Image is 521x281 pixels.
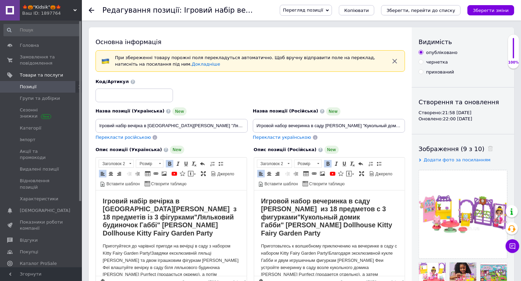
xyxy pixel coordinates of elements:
span: Товари та послуги [20,72,63,78]
button: Зберегти, перейти до списку [381,5,461,15]
span: Розмір [294,160,315,168]
a: Вставити шаблон [99,180,141,187]
div: Ваш ID: 1897764 [22,10,82,16]
a: Додати відео з YouTube [171,170,178,177]
a: Джерело [368,170,394,177]
span: Категорії [20,125,41,131]
a: Створити таблицю [302,180,346,187]
a: Вставити/видалити нумерований список [209,160,216,168]
a: Зменшити відступ [284,170,291,177]
a: Максимізувати [358,170,365,177]
a: По правому краю [274,170,281,177]
span: Відновлення позицій [20,178,63,190]
a: Розмір [294,160,322,168]
span: Покупці [20,249,38,255]
img: :flag-ua: [101,57,110,65]
span: Заголовок 2 [99,160,127,168]
a: По центру [265,170,273,177]
span: Копіювати [344,8,369,13]
a: Розмір [136,160,163,168]
span: Показники роботи компанії [20,219,63,231]
button: Чат з покупцем [506,239,519,253]
div: опубліковано [426,50,458,56]
a: По лівому краю [257,170,265,177]
span: [DEMOGRAPHIC_DATA] [20,208,70,214]
div: 100% [508,60,519,65]
div: Оновлено: 22:00 [DATE] [419,116,507,122]
a: Вставити/видалити нумерований список [367,160,375,168]
span: Джерело [216,171,234,177]
span: Імпорт [20,137,35,143]
span: 🍁🎃"Kidsik"🎃🍁 [22,4,73,10]
button: Зберегти зміни [467,5,514,15]
a: По центру [107,170,115,177]
div: прихований [426,69,454,75]
div: Зображення (9 з 10) [419,145,507,153]
span: New [326,107,341,116]
i: Зберегти зміни [473,8,509,13]
i: Зберегти, перейти до списку [387,8,455,13]
a: Курсив (⌘+I) [332,160,340,168]
a: Підкреслений (⌘+U) [341,160,348,168]
div: Основна інформація [96,38,405,46]
span: Перекласти українською [253,135,311,140]
span: Перекласти російською [96,135,151,140]
input: Наприклад, H&M жіноча сукня зелена 38 розмір вечірня максі з блискітками [253,119,405,133]
a: Вставити іконку [337,170,345,177]
a: Курсив (⌘+I) [174,160,182,168]
span: Розмір [136,160,157,168]
span: New [324,146,339,154]
a: Таблиця [144,170,151,177]
button: Копіювати [339,5,374,15]
span: Створити таблицю [308,181,345,187]
a: Вставити/Редагувати посилання (⌘+L) [310,170,318,177]
input: Пошук [3,24,81,36]
a: Вставити іконку [179,170,186,177]
a: Підкреслений (⌘+U) [182,160,190,168]
span: New [172,107,187,116]
span: Опис позиції (Російська) [254,147,317,152]
a: Заголовок 2 [99,160,134,168]
span: Акції та промокоди [20,148,63,161]
a: Збільшити відступ [134,170,141,177]
span: New [170,146,184,154]
span: Заголовок 2 [257,160,285,168]
div: Створення та оновлення [419,98,507,106]
a: Максимізувати [200,170,207,177]
input: Наприклад, H&M жіноча сукня зелена 38 розмір вечірня максі з блискітками [96,119,248,133]
span: Назва позиції (Українська) [96,108,164,113]
a: Видалити форматування [349,160,356,168]
a: Вставити шаблон [257,180,299,187]
span: Групи та добірки [20,95,60,102]
a: Збільшити відступ [292,170,300,177]
iframe: Редактор, 78CDBF99-2D93-43CF-A79B-9E74261899F4 [254,190,405,276]
span: Характеристики [20,196,58,202]
a: Вставити повідомлення [187,170,197,177]
span: Опис позиції (Українська) [96,147,162,152]
span: При збереженні товару порожні поля перекладуться автоматично. Щоб вручну відправити поле на перек... [115,55,375,67]
a: Створити таблицю [144,180,188,187]
iframe: Редактор, 50D5F3F8-5841-4DC7-BFAC-C1498B28D17A [96,190,247,276]
a: Таблиця [302,170,310,177]
a: Зменшити відступ [126,170,133,177]
a: Вставити/Редагувати посилання (⌘+L) [152,170,160,177]
span: Джерело [375,171,393,177]
a: Повернути (⌘+Z) [357,160,364,168]
div: Повернутися назад [89,8,94,13]
a: Докладніше [192,62,220,67]
div: Видимість [419,38,507,46]
span: Додати фото за посиланням [424,157,491,162]
a: Жирний (⌘+B) [166,160,173,168]
a: По лівому краю [99,170,106,177]
span: Вставити шаблон [105,181,140,187]
a: Зображення [160,170,168,177]
div: 100% Якість заповнення [508,34,519,69]
a: Видалити форматування [190,160,198,168]
span: Видалені позиції [20,166,59,172]
a: Жирний (⌘+B) [324,160,332,168]
div: Створено: 21:58 [DATE] [419,110,507,116]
